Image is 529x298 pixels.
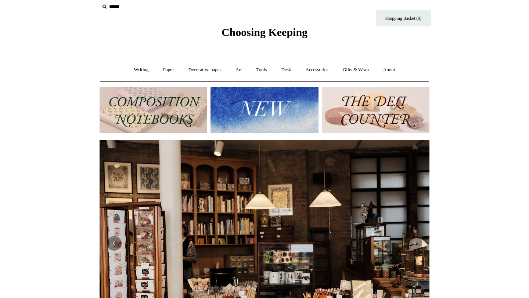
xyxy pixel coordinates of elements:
[229,60,248,80] a: Art
[127,60,155,80] a: Writing
[376,10,431,26] a: Shopping Basket (0)
[322,87,429,133] img: The Deli Counter
[336,60,375,80] a: Gifts & Wrap
[222,32,307,37] a: Choosing Keeping
[100,87,207,133] img: 202302 Composition ledgers.jpg__PID:69722ee6-fa44-49dd-a067-31375e5d54ec
[377,60,402,80] a: About
[222,26,307,38] span: Choosing Keeping
[275,60,298,80] a: Desk
[182,60,228,80] a: Decorative paper
[299,60,335,80] a: Accessories
[210,87,318,133] img: New.jpg__PID:f73bdf93-380a-4a35-bcfe-7823039498e1
[250,60,274,80] a: Tools
[107,236,122,251] button: Previous
[156,60,181,80] a: Paper
[407,236,422,251] button: Next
